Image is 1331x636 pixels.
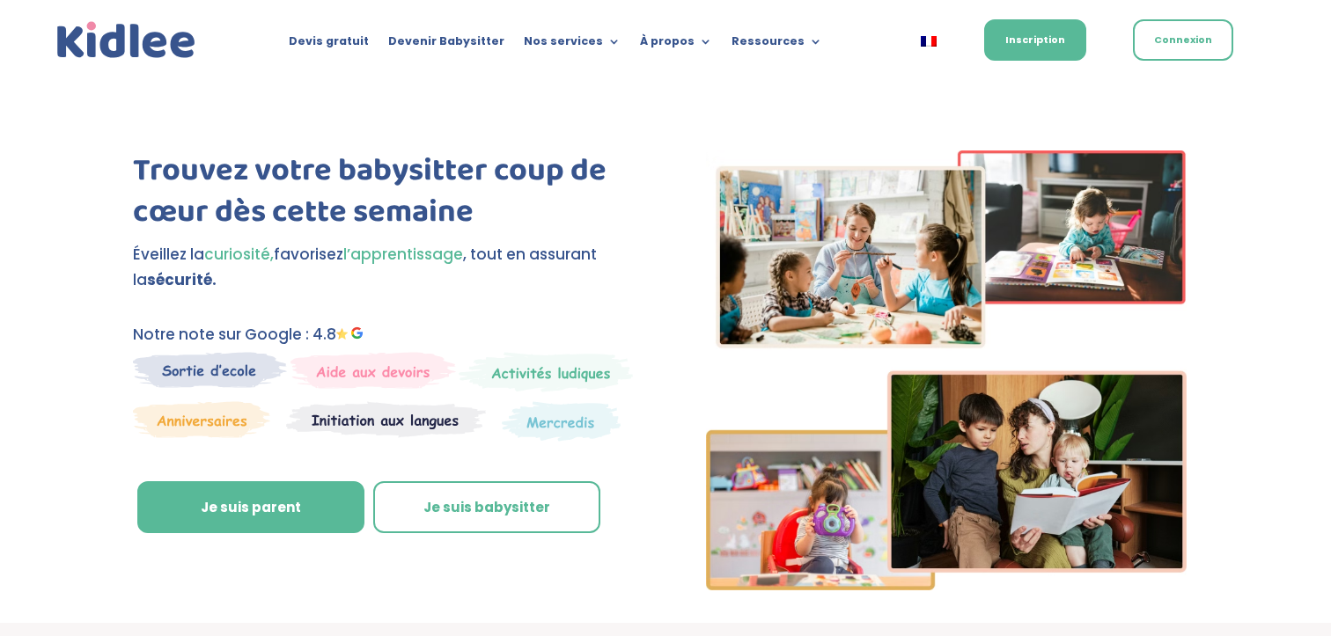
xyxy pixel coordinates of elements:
[502,401,621,442] img: Thematique
[53,18,200,63] a: Kidlee Logo
[640,35,712,55] a: À propos
[286,401,486,438] img: Atelier thematique
[133,322,636,347] p: Notre note sur Google : 4.8
[984,19,1086,61] a: Inscription
[921,36,937,47] img: Français
[133,242,636,293] p: Éveillez la favorisez , tout en assurant la
[343,244,463,265] span: l’apprentissage
[53,18,200,63] img: logo_kidlee_bleu
[133,401,270,438] img: Anniversaire
[706,574,1187,596] picture: Imgs-2
[289,35,369,55] a: Devis gratuit
[524,35,621,55] a: Nos services
[137,481,364,534] a: Je suis parent
[133,150,636,242] h1: Trouvez votre babysitter coup de cœur dès cette semaine
[204,244,274,265] span: curiosité,
[147,269,217,290] strong: sécurité.
[1133,19,1233,61] a: Connexion
[388,35,504,55] a: Devenir Babysitter
[732,35,822,55] a: Ressources
[290,352,456,389] img: weekends
[133,352,287,388] img: Sortie decole
[373,481,600,534] a: Je suis babysitter
[459,352,633,392] img: Mercredi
